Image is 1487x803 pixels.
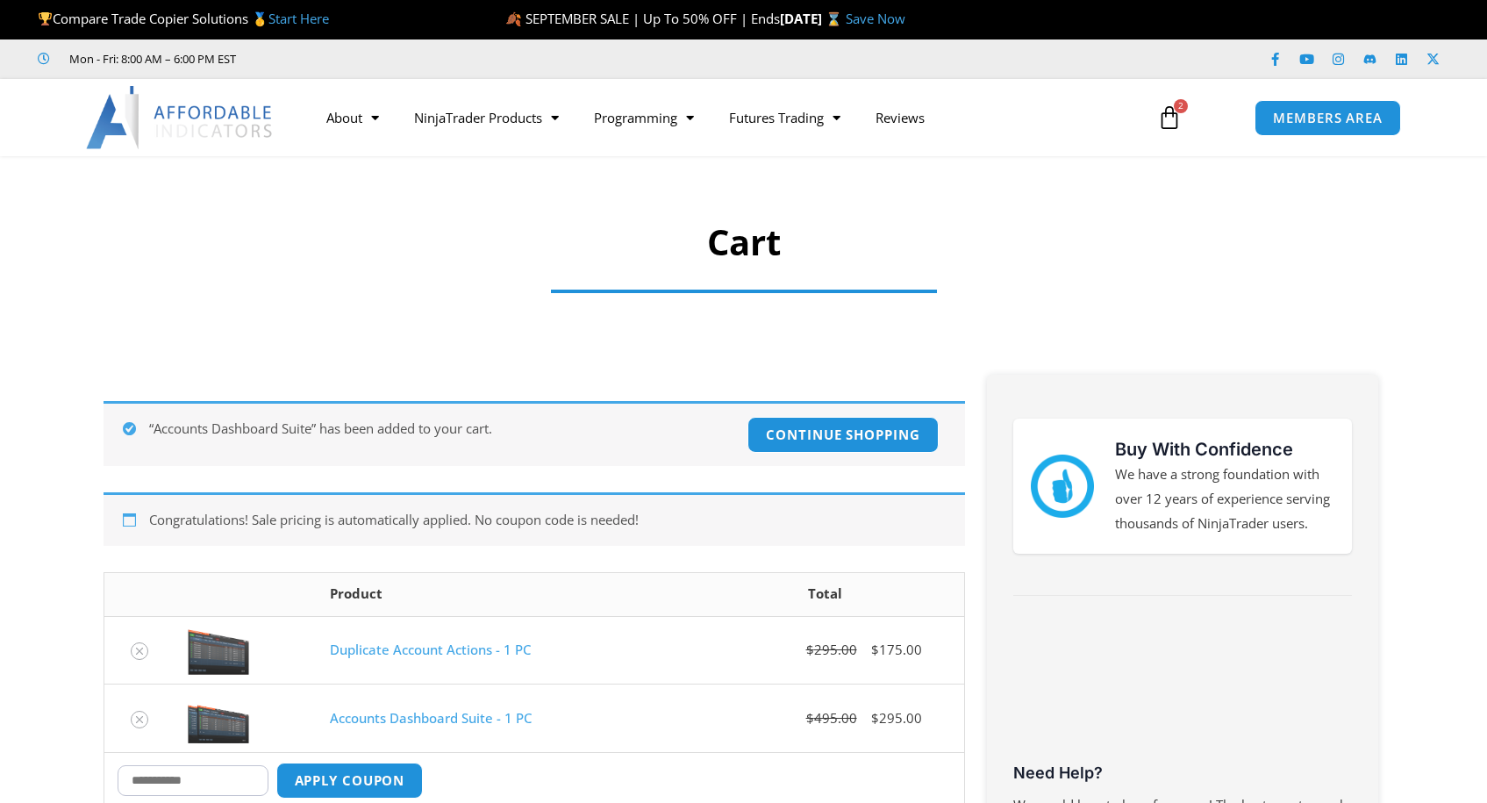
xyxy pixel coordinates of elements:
iframe: Customer reviews powered by Trustpilot [1013,627,1352,758]
span: Compare Trade Copier Solutions 🥇 [38,10,329,27]
bdi: 175.00 [871,641,922,658]
a: NinjaTrader Products [397,97,576,138]
h3: Need Help? [1013,763,1352,783]
a: Continue shopping [747,417,938,453]
img: LogoAI | Affordable Indicators – NinjaTrader [86,86,275,149]
a: Programming [576,97,711,138]
span: $ [871,709,879,727]
a: 2 [1131,92,1208,143]
span: $ [871,641,879,658]
img: 🏆 [39,12,52,25]
span: MEMBERS AREA [1273,111,1383,125]
img: Screenshot 2024-08-26 155710eeeee | Affordable Indicators – NinjaTrader [188,694,249,743]
img: Screenshot 2024-08-26 15414455555 | Affordable Indicators – NinjaTrader [188,626,249,675]
a: About [309,97,397,138]
span: 2 [1174,99,1188,113]
iframe: Customer reviews powered by Trustpilot [261,50,524,68]
a: Reviews [858,97,942,138]
p: We have a strong foundation with over 12 years of experience serving thousands of NinjaTrader users. [1115,462,1334,536]
a: Remove Accounts Dashboard Suite - 1 PC from cart [131,711,148,728]
span: $ [806,641,814,658]
bdi: 495.00 [806,709,857,727]
span: $ [806,709,814,727]
nav: Menu [309,97,1137,138]
button: Apply coupon [276,763,424,799]
a: Futures Trading [711,97,858,138]
a: Start Here [268,10,329,27]
a: MEMBERS AREA [1255,100,1401,136]
span: Mon - Fri: 8:00 AM – 6:00 PM EST [65,48,236,69]
h1: Cart [162,218,1325,267]
h3: Buy With Confidence [1115,436,1334,462]
a: Duplicate Account Actions - 1 PC [330,641,531,658]
div: Congratulations! Sale pricing is automatically applied. No coupon code is needed! [104,492,965,546]
th: Total [687,573,964,616]
span: 🍂 SEPTEMBER SALE | Up To 50% OFF | Ends [505,10,780,27]
div: “Accounts Dashboard Suite” has been added to your cart. [104,401,965,466]
a: Accounts Dashboard Suite - 1 PC [330,709,532,727]
strong: [DATE] ⌛ [780,10,846,27]
a: Save Now [846,10,905,27]
th: Product [317,573,686,616]
a: Remove Duplicate Account Actions - 1 PC from cart [131,642,148,660]
img: mark thumbs good 43913 | Affordable Indicators – NinjaTrader [1031,455,1094,518]
bdi: 295.00 [871,709,922,727]
bdi: 295.00 [806,641,857,658]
